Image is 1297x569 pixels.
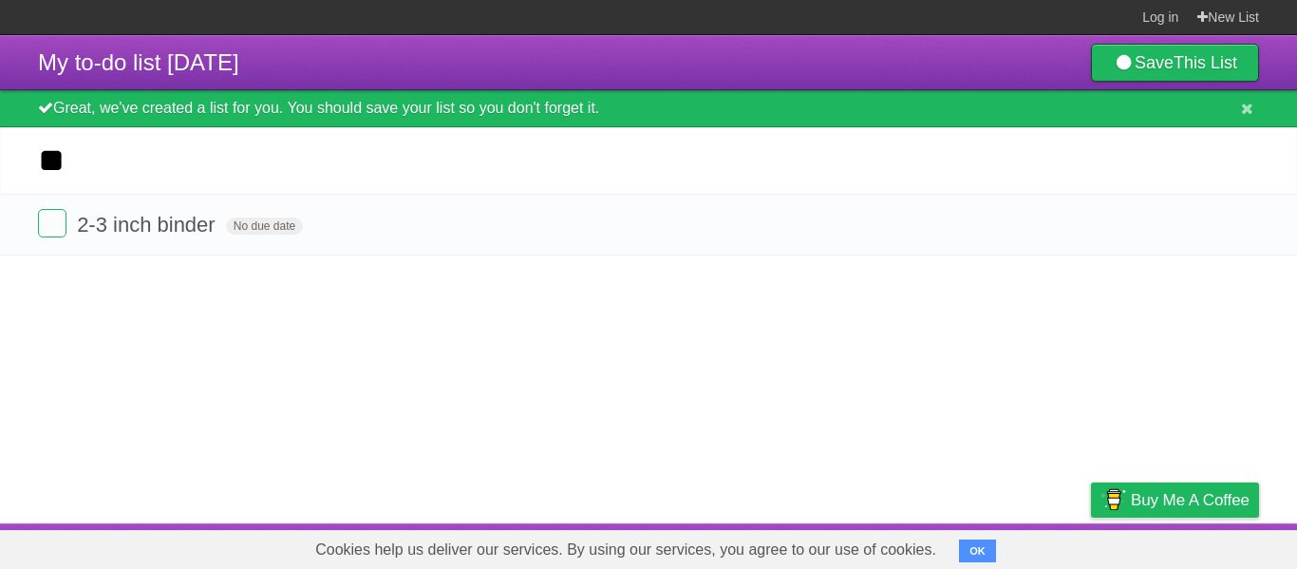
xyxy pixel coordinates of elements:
[38,49,239,75] span: My to-do list [DATE]
[77,213,220,237] span: 2-3 inch binder
[1174,53,1237,72] b: This List
[226,218,303,235] span: No due date
[1002,528,1043,564] a: Terms
[838,528,878,564] a: About
[959,540,996,562] button: OK
[1091,44,1259,82] a: SaveThis List
[1131,484,1250,517] span: Buy me a coffee
[1139,528,1259,564] a: Suggest a feature
[296,531,955,569] span: Cookies help us deliver our services. By using our services, you agree to our use of cookies.
[38,209,66,237] label: Done
[1091,483,1259,518] a: Buy me a coffee
[901,528,978,564] a: Developers
[1100,484,1126,516] img: Buy me a coffee
[1066,528,1116,564] a: Privacy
